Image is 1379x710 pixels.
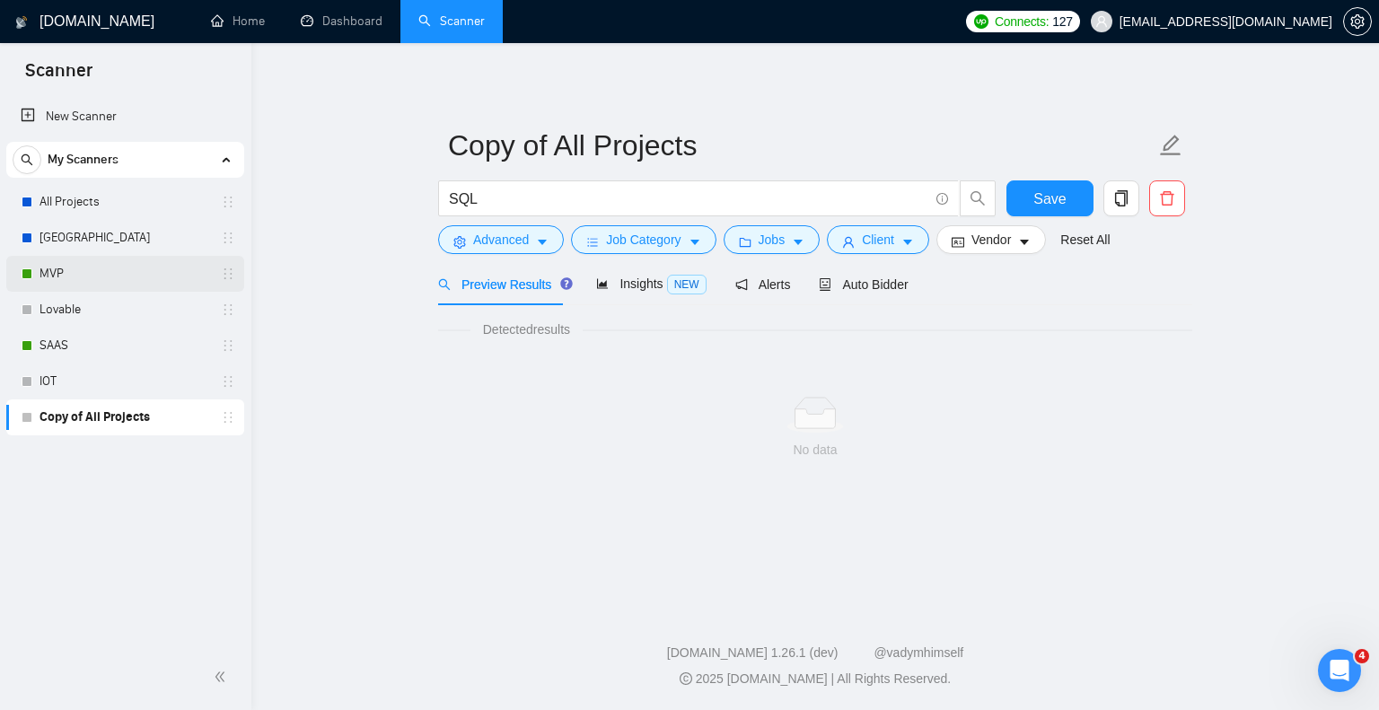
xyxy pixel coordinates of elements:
[689,235,701,249] span: caret-down
[1103,180,1139,216] button: copy
[438,277,567,292] span: Preview Results
[438,278,451,291] span: search
[606,230,681,250] span: Job Category
[901,235,914,249] span: caret-down
[1355,649,1369,663] span: 4
[667,275,707,294] span: NEW
[21,99,230,135] a: New Scanner
[1344,14,1371,29] span: setting
[1343,7,1372,36] button: setting
[221,267,235,281] span: holder
[596,277,609,290] span: area-chart
[1318,649,1361,692] iframe: Intercom live chat
[40,364,210,399] a: IOT
[974,14,988,29] img: upwork-logo.png
[819,277,908,292] span: Auto Bidder
[874,645,963,660] a: @vadymhimself
[960,180,996,216] button: search
[6,99,244,135] li: New Scanner
[13,145,41,174] button: search
[596,276,706,291] span: Insights
[473,230,529,250] span: Advanced
[221,231,235,245] span: holder
[1149,180,1185,216] button: delete
[6,142,244,435] li: My Scanners
[211,13,265,29] a: homeHome
[759,230,786,250] span: Jobs
[1033,188,1066,210] span: Save
[418,13,485,29] a: searchScanner
[266,670,1365,688] div: 2025 [DOMAIN_NAME] | All Rights Reserved.
[301,13,382,29] a: dashboardDashboard
[1060,230,1110,250] a: Reset All
[842,235,855,249] span: user
[680,672,692,685] span: copyright
[586,235,599,249] span: bars
[1052,12,1072,31] span: 127
[1006,180,1094,216] button: Save
[735,277,791,292] span: Alerts
[571,225,716,254] button: barsJob Categorycaret-down
[536,235,549,249] span: caret-down
[1018,235,1031,249] span: caret-down
[438,225,564,254] button: settingAdvancedcaret-down
[40,292,210,328] a: Lovable
[1104,190,1138,206] span: copy
[1159,134,1182,157] span: edit
[452,440,1178,460] div: No data
[221,195,235,209] span: holder
[449,188,928,210] input: Search Freelance Jobs...
[936,225,1046,254] button: idcardVendorcaret-down
[961,190,995,206] span: search
[40,220,210,256] a: [GEOGRAPHIC_DATA]
[952,235,964,249] span: idcard
[470,320,583,339] span: Detected results
[724,225,821,254] button: folderJobscaret-down
[221,374,235,389] span: holder
[667,645,839,660] a: [DOMAIN_NAME] 1.26.1 (dev)
[40,328,210,364] a: SAAS
[214,668,232,686] span: double-left
[1095,15,1108,28] span: user
[558,276,575,292] div: Tooltip anchor
[221,410,235,425] span: holder
[971,230,1011,250] span: Vendor
[1150,190,1184,206] span: delete
[936,193,948,205] span: info-circle
[735,278,748,291] span: notification
[792,235,804,249] span: caret-down
[48,142,119,178] span: My Scanners
[13,153,40,166] span: search
[995,12,1049,31] span: Connects:
[739,235,751,249] span: folder
[453,235,466,249] span: setting
[819,278,831,291] span: robot
[11,57,107,95] span: Scanner
[40,184,210,220] a: All Projects
[15,8,28,37] img: logo
[40,399,210,435] a: Copy of All Projects
[40,256,210,292] a: MVP
[221,338,235,353] span: holder
[827,225,929,254] button: userClientcaret-down
[862,230,894,250] span: Client
[221,302,235,317] span: holder
[448,123,1155,168] input: Scanner name...
[1343,14,1372,29] a: setting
